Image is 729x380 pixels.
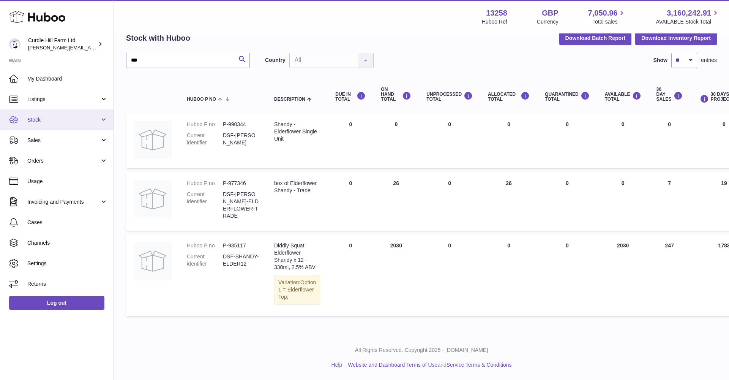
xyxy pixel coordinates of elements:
dd: P-935117 [223,242,259,249]
img: product image [134,180,172,218]
td: 0 [597,172,649,231]
div: Currency [537,18,559,25]
dt: Current identifier [187,132,223,146]
a: Log out [9,296,104,310]
label: Country [265,57,286,64]
p: All Rights Reserved. Copyright 2025 - [DOMAIN_NAME] [120,347,723,354]
td: 26 [480,172,537,231]
td: 0 [373,113,419,168]
span: My Dashboard [27,75,108,82]
strong: 13258 [486,8,507,18]
a: Website and Dashboard Terms of Use [348,362,437,368]
div: UNPROCESSED Total [426,92,473,102]
span: Option 1 = Elderflower Top; [278,279,316,300]
li: and [345,361,511,369]
td: 2030 [597,234,649,316]
span: Listings [27,96,100,103]
strong: GBP [542,8,558,18]
td: 0 [328,172,373,231]
td: 0 [597,113,649,168]
dd: DSF-SHANDY-ELDER12 [223,253,259,268]
dd: DSF-[PERSON_NAME]-ELDERFLOWER-TRADE [223,191,259,220]
span: Settings [27,260,108,267]
img: product image [134,242,172,280]
td: 0 [419,172,480,231]
td: 0 [480,113,537,168]
td: 0 [328,234,373,316]
a: 3,160,242.91 AVAILABLE Stock Total [656,8,720,25]
td: 0 [480,234,537,316]
dt: Huboo P no [187,180,223,187]
div: DUE IN TOTAL [335,92,366,102]
span: Returns [27,280,108,288]
span: Invoicing and Payments [27,198,100,206]
button: Download Inventory Report [635,31,717,45]
span: AVAILABLE Stock Total [656,18,720,25]
span: Huboo P no [187,97,216,102]
div: QUARANTINED Total [545,92,590,102]
div: ON HAND Total [381,87,411,102]
td: 26 [373,172,419,231]
a: Service Terms & Conditions [447,362,512,368]
span: 0 [566,242,569,249]
span: [PERSON_NAME][EMAIL_ADDRESS][DOMAIN_NAME] [28,44,152,51]
span: Stock [27,116,100,123]
span: 7,050.96 [588,8,618,18]
div: AVAILABLE Total [605,92,641,102]
span: Total sales [592,18,626,25]
td: 0 [419,113,480,168]
span: Cases [27,219,108,226]
div: Shandy - Elderflower Single Unit [274,121,320,142]
td: 0 [419,234,480,316]
dd: P-990344 [223,121,259,128]
span: Channels [27,239,108,247]
td: 2030 [373,234,419,316]
h2: Stock with Huboo [126,33,190,43]
div: ALLOCATED Total [488,92,530,102]
img: product image [134,121,172,159]
div: Huboo Ref [482,18,507,25]
div: box of Elderflower Shandy - Trade [274,180,320,194]
span: 0 [566,180,569,186]
label: Show [653,57,667,64]
span: Orders [27,157,100,165]
dt: Huboo P no [187,121,223,128]
td: 0 [328,113,373,168]
div: 30 DAY SALES [656,87,683,102]
a: 7,050.96 Total sales [588,8,626,25]
dt: Current identifier [187,253,223,268]
span: Description [274,97,305,102]
td: 7 [649,172,690,231]
td: 0 [649,113,690,168]
div: Diddly Squat Elderflower Shandy x 12 - 330ml, 2.5% ABV [274,242,320,271]
dt: Current identifier [187,191,223,220]
div: Variation: [274,275,320,305]
td: 247 [649,234,690,316]
span: 0 [566,121,569,127]
dd: DSF-[PERSON_NAME] [223,132,259,146]
a: Help [331,362,342,368]
div: Curdle Hill Farm Ltd [28,37,96,51]
span: 3,160,242.91 [667,8,711,18]
button: Download Batch Report [559,31,632,45]
span: Sales [27,137,100,144]
img: charlotte@diddlysquatfarmshop.com [9,38,21,50]
dt: Huboo P no [187,242,223,249]
span: entries [701,57,717,64]
dd: P-977346 [223,180,259,187]
span: Usage [27,178,108,185]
